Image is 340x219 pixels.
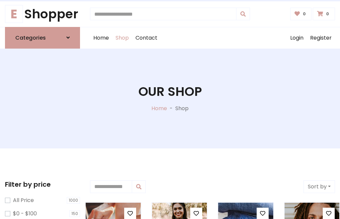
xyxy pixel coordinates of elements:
a: Categories [5,27,80,49]
span: 0 [324,11,331,17]
label: $0 - $100 [13,210,37,218]
span: 1000 [67,197,80,204]
label: All Price [13,196,34,204]
a: Register [307,27,335,49]
a: Login [287,27,307,49]
a: 0 [290,8,312,20]
a: Home [151,105,167,112]
p: Shop [175,105,189,112]
h1: Shopper [5,7,80,22]
h5: Filter by price [5,180,80,188]
h1: Our Shop [138,84,202,99]
a: Home [90,27,112,49]
button: Sort by [303,180,335,193]
span: 0 [301,11,307,17]
span: 150 [69,210,80,217]
p: - [167,105,175,112]
a: EShopper [5,7,80,22]
a: 0 [313,8,335,20]
h6: Categories [15,35,46,41]
a: Contact [132,27,161,49]
span: E [5,5,23,23]
a: Shop [112,27,132,49]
